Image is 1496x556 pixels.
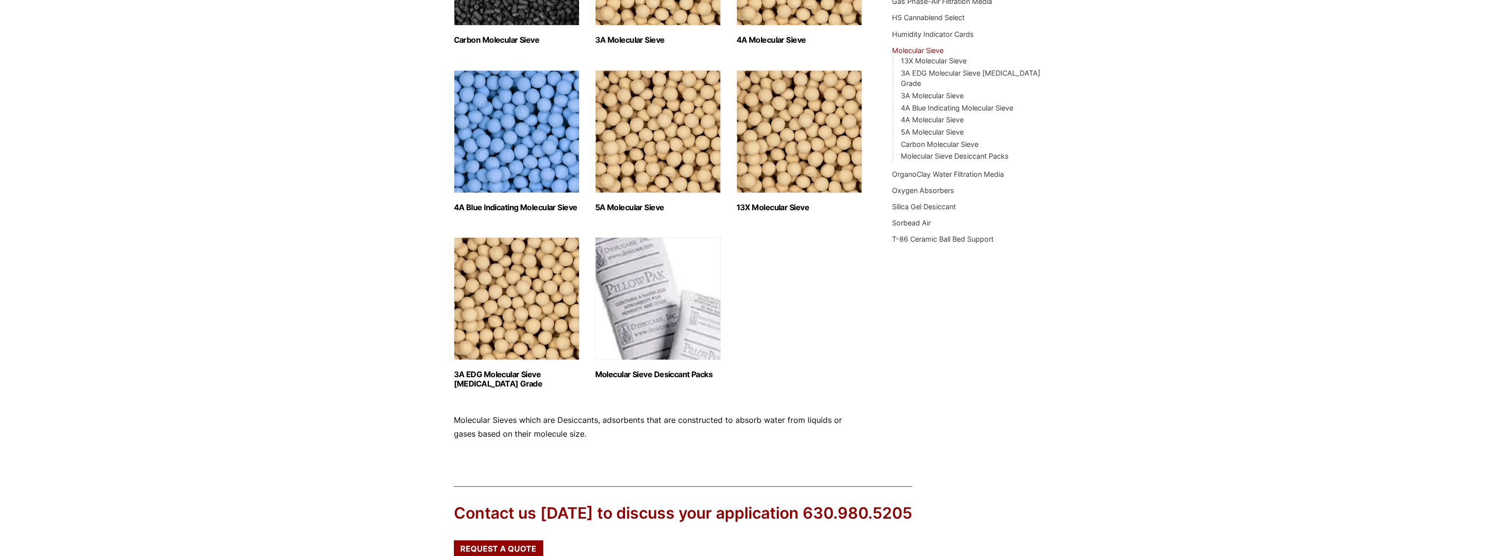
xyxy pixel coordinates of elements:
a: Silica Gel Desiccant [892,202,956,211]
img: 13X Molecular Sieve [736,70,862,193]
a: 3A Molecular Sieve [900,91,963,100]
h2: 3A EDG Molecular Sieve [MEDICAL_DATA] Grade [454,370,579,389]
a: Visit product category 4A Blue Indicating Molecular Sieve [454,70,579,212]
a: OrganoClay Water Filtration Media [892,170,1004,178]
a: Visit product category 5A Molecular Sieve [595,70,721,212]
a: Oxygen Absorbers [892,186,954,195]
a: Visit product category 13X Molecular Sieve [736,70,862,212]
h2: 4A Molecular Sieve [736,35,862,45]
a: 5A Molecular Sieve [900,128,963,136]
img: Molecular Sieve Desiccant Packs [595,237,721,360]
a: Molecular Sieve Desiccant Packs [900,152,1008,160]
a: Carbon Molecular Sieve [900,140,978,148]
a: Humidity Indicator Cards [892,30,974,38]
div: Contact us [DATE] to discuss your application 630.980.5205 [454,502,912,525]
h2: 4A Blue Indicating Molecular Sieve [454,203,579,212]
h2: Molecular Sieve Desiccant Packs [595,370,721,379]
a: 3A EDG Molecular Sieve [MEDICAL_DATA] Grade [900,69,1040,88]
a: Visit product category 3A EDG Molecular Sieve Ethanol Grade [454,237,579,389]
img: 5A Molecular Sieve [595,70,721,193]
a: T-86 Ceramic Ball Bed Support [892,235,994,243]
a: Visit product category Molecular Sieve Desiccant Packs [595,237,721,379]
img: 4A Blue Indicating Molecular Sieve [454,70,579,193]
a: 4A Blue Indicating Molecular Sieve [900,104,1013,112]
span: Request a Quote [460,545,536,553]
a: 4A Molecular Sieve [900,115,963,124]
h2: 3A Molecular Sieve [595,35,721,45]
a: Sorbead Air [892,219,931,227]
img: 3A EDG Molecular Sieve Ethanol Grade [454,237,579,360]
p: Molecular Sieves which are Desiccants, adsorbents that are constructed to absorb water from liqui... [454,414,863,440]
h2: Carbon Molecular Sieve [454,35,579,45]
h2: 13X Molecular Sieve [736,203,862,212]
a: Molecular Sieve [892,46,944,55]
a: HS Cannablend Select [892,13,965,22]
a: 13X Molecular Sieve [900,56,966,65]
h2: 5A Molecular Sieve [595,203,721,212]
